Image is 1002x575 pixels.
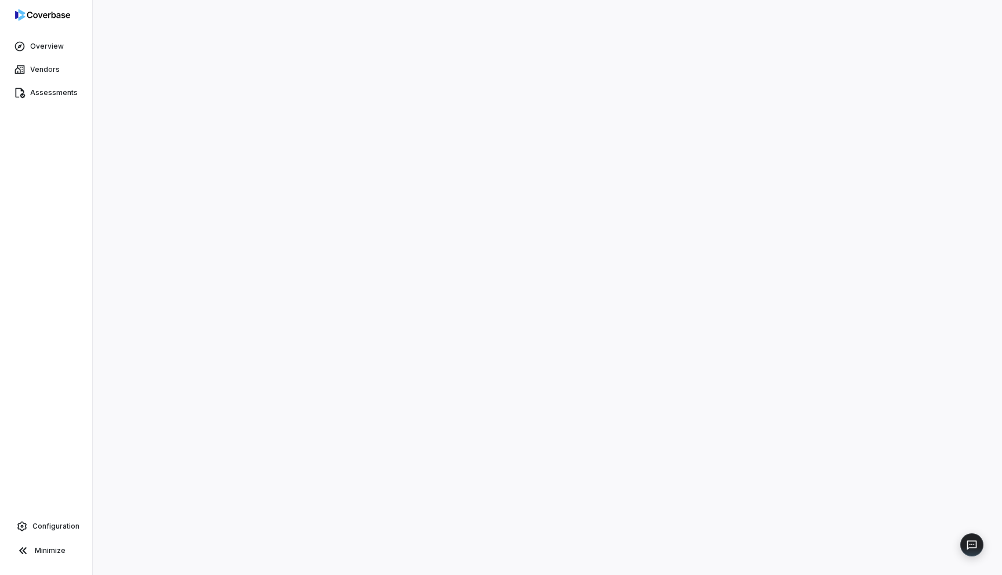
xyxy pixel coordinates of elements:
button: Minimize [5,539,88,562]
span: Configuration [32,522,79,531]
span: Assessments [30,88,78,97]
span: Minimize [35,546,66,555]
span: Overview [30,42,64,51]
a: Configuration [5,516,88,537]
img: logo-D7KZi-bG.svg [15,9,70,21]
a: Overview [2,36,90,57]
span: Vendors [30,65,60,74]
a: Assessments [2,82,90,103]
a: Vendors [2,59,90,80]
